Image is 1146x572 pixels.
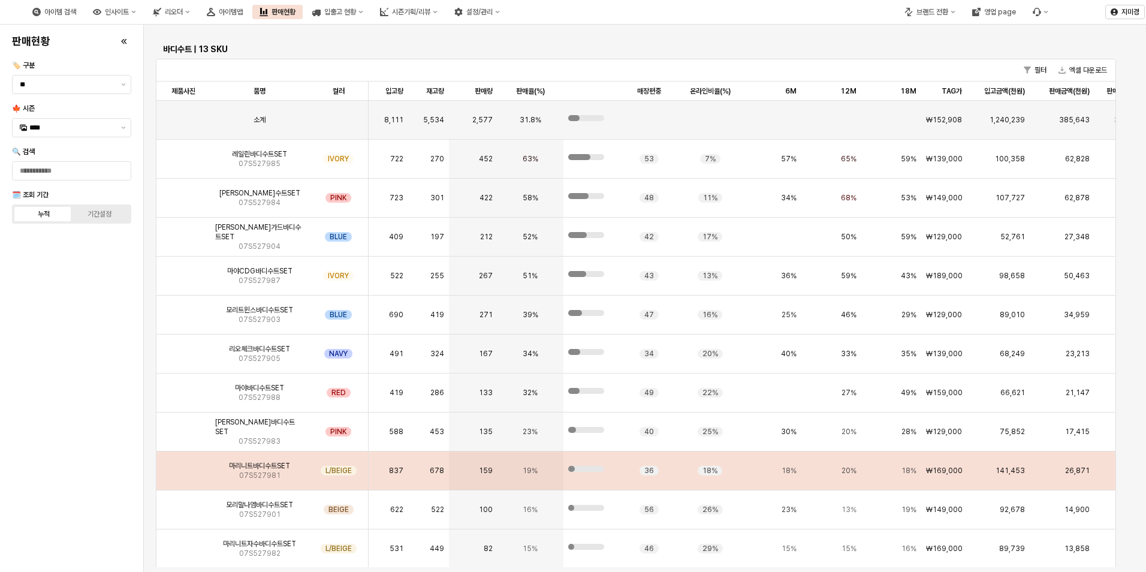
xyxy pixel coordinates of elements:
[447,5,507,19] button: 설정/관리
[1000,388,1025,398] span: 66,621
[926,271,963,281] span: ₩189,000
[901,388,916,398] span: 49%
[430,154,444,164] span: 270
[782,310,797,320] span: 25%
[479,310,493,320] span: 271
[389,427,403,436] span: 588
[479,271,493,281] span: 267
[423,115,444,125] span: 5,534
[926,232,962,242] span: ₩129,000
[329,349,348,359] span: NAVY
[1065,427,1090,436] span: 17,415
[430,349,444,359] span: 324
[901,349,916,359] span: 35%
[841,310,857,320] span: 46%
[430,193,444,203] span: 301
[330,427,346,436] span: PINK
[72,209,128,219] label: 기간설정
[523,154,538,164] span: 63%
[479,193,493,203] span: 422
[324,8,356,16] div: 입출고 현황
[430,544,444,553] span: 449
[1065,466,1090,475] span: 26,871
[999,544,1025,553] span: 89,739
[523,466,538,475] span: 19%
[926,505,963,514] span: ₩149,000
[330,232,347,242] span: BLUE
[1106,86,1143,96] span: 판매율 (금액)
[926,310,962,320] span: ₩129,000
[702,349,718,359] span: 20%
[144,25,1146,572] main: App Frame
[479,427,493,436] span: 135
[12,61,35,70] span: 🏷️ 구분
[1121,7,1139,17] p: 지미경
[926,193,963,203] span: ₩149,000
[430,427,444,436] span: 453
[781,349,797,359] span: 40%
[235,383,284,393] span: 마야바디수트SET
[523,193,538,203] span: 58%
[239,315,281,324] span: 07S527903
[328,505,349,514] span: BEIGE
[325,466,352,475] span: L/BEIGE
[1000,427,1025,436] span: 75,852
[38,210,50,218] div: 누적
[12,104,35,113] span: 🍁 시즌
[1000,310,1025,320] span: 89,010
[1064,505,1090,514] span: 14,900
[105,8,129,16] div: 인사이트
[781,427,797,436] span: 30%
[926,427,962,436] span: ₩129,000
[390,349,403,359] span: 491
[1054,63,1112,77] button: 엑셀 다운로드
[841,271,857,281] span: 59%
[842,544,857,553] span: 15%
[1066,349,1090,359] span: 23,213
[389,232,403,242] span: 409
[392,8,430,16] div: 시즌기획/리뷰
[644,544,654,553] span: 46
[644,232,654,242] span: 42
[390,193,403,203] span: 723
[901,232,916,242] span: 59%
[165,8,183,16] div: 리오더
[86,5,143,19] div: 인사이트
[430,388,444,398] span: 286
[781,154,797,164] span: 57%
[702,466,717,475] span: 18%
[12,147,35,156] span: 🔍 검색
[901,310,916,320] span: 29%
[842,427,857,436] span: 20%
[475,86,493,96] span: 판매량
[12,35,50,47] h4: 판매현황
[373,5,445,19] button: 시즌기획/리뷰
[390,544,403,553] span: 531
[942,86,962,96] span: TAG가
[1059,115,1090,125] span: 385,643
[926,154,963,164] span: ₩139,000
[901,193,916,203] span: 53%
[841,349,857,359] span: 33%
[472,115,493,125] span: 2,577
[116,76,131,94] button: 제안 사항 표시
[239,549,281,558] span: 07S527982
[916,8,948,16] div: 브랜드 전환
[223,539,296,549] span: 마리니트자수바디수트SET
[479,466,493,475] span: 159
[390,154,403,164] span: 722
[384,115,403,125] span: 8,111
[644,349,654,359] span: 34
[1026,5,1055,19] div: Menu item 6
[782,466,797,475] span: 18%
[305,5,370,19] div: 입출고 현황
[430,310,444,320] span: 419
[390,505,403,514] span: 622
[702,388,718,398] span: 22%
[484,544,493,553] span: 82
[219,8,243,16] div: 아이템맵
[702,271,717,281] span: 13%
[842,505,857,514] span: 13%
[232,149,287,159] span: 레일린바디수트SET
